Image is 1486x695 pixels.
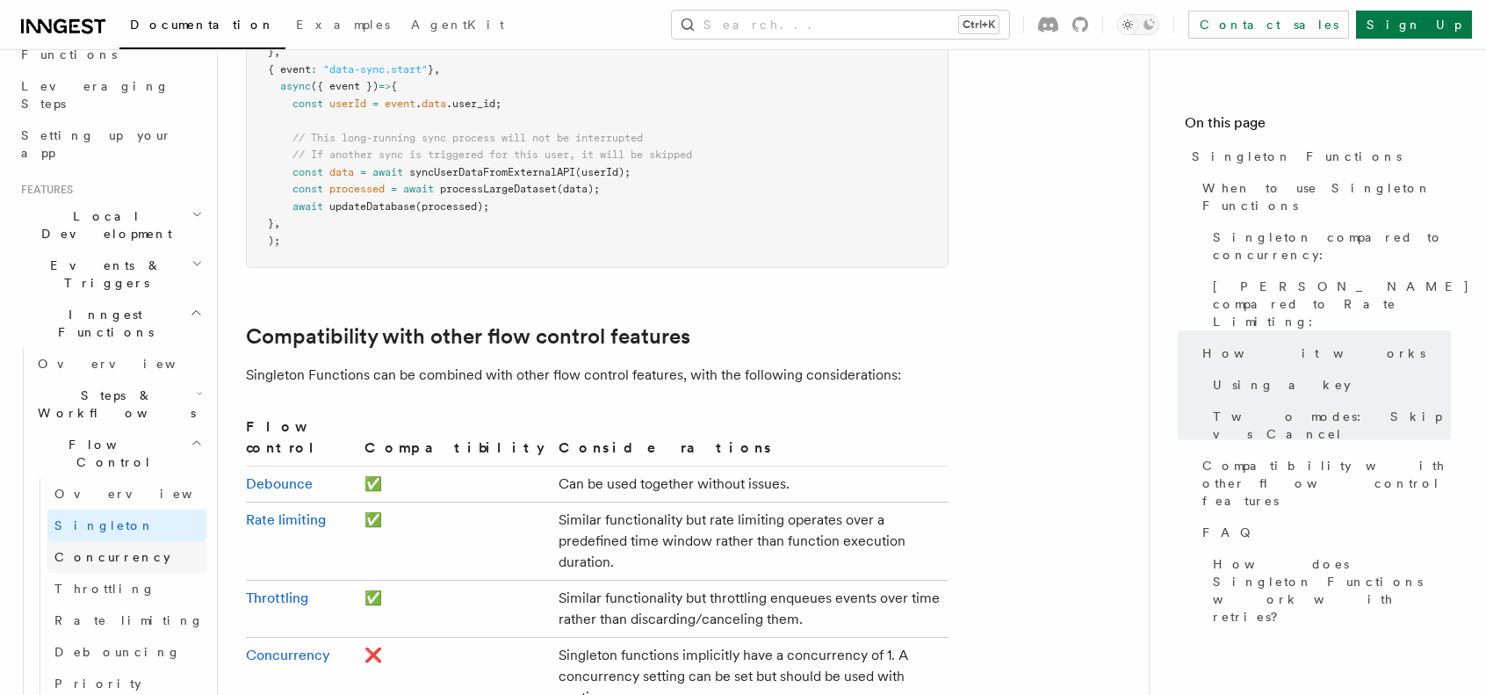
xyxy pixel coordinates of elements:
a: How it works [1195,337,1451,369]
th: Considerations [552,416,949,467]
span: , [274,46,280,58]
span: } [268,46,274,58]
button: Inngest Functions [14,299,206,348]
span: [PERSON_NAME] compared to Rate Limiting: [1213,278,1470,330]
a: Throttling [47,573,206,605]
span: (userId); [575,166,631,178]
span: Overview [38,357,219,371]
h4: On this page [1185,112,1451,141]
a: Rate limiting [47,605,206,636]
span: await [403,183,434,195]
span: Compatibility with other flow control features [1202,457,1451,510]
span: . [415,98,422,110]
span: // This long-running sync process will not be interrupted [292,132,643,144]
a: Two modes: Skip vs Cancel [1206,401,1451,450]
span: = [372,98,379,110]
span: Rate limiting [54,613,204,627]
a: Compatibility with other flow control features [1195,450,1451,517]
a: Compatibility with other flow control features [246,324,690,349]
td: Similar functionality but rate limiting operates over a predefined time window rather than functi... [552,503,949,581]
span: Events & Triggers [14,257,191,292]
span: "data-sync.start" [323,63,428,76]
span: : [311,63,317,76]
td: ✅ [357,503,552,581]
span: const [292,166,323,178]
span: { event [268,63,311,76]
button: Local Development [14,200,206,250]
span: async [280,80,311,92]
span: FAQ [1202,524,1259,541]
span: ); [268,235,280,247]
a: Singleton [47,510,206,541]
span: userId [329,98,366,110]
span: { [391,80,397,92]
span: (processed); [415,200,489,213]
a: When to use Singleton Functions [1195,172,1451,221]
span: processed [329,183,385,195]
a: Examples [285,5,400,47]
a: Throttling [246,590,308,606]
a: Debouncing [47,636,206,668]
span: data [422,98,446,110]
a: Sign Up [1356,11,1472,39]
a: Overview [31,348,206,380]
span: , [274,217,280,229]
span: Concurrency [54,550,170,564]
span: event [385,98,415,110]
kbd: Ctrl+K [959,16,999,33]
a: FAQ [1195,517,1451,548]
span: Singleton Functions [1192,148,1402,165]
span: Priority [54,677,141,691]
button: Steps & Workflows [31,380,206,429]
span: ({ event }) [311,80,379,92]
span: Documentation [130,18,275,32]
span: .user_id; [446,98,501,110]
span: Inngest Functions [14,306,190,341]
th: Flow control [246,416,357,467]
button: Flow Control [31,429,206,478]
span: } [428,63,434,76]
span: Examples [296,18,390,32]
a: [PERSON_NAME] compared to Rate Limiting: [1206,271,1451,337]
span: How it works [1202,344,1425,362]
span: data [329,166,354,178]
a: Concurrency [246,647,330,663]
span: Using a key [1213,376,1351,394]
span: Overview [54,487,235,501]
span: Steps & Workflows [31,387,196,422]
a: Debounce [246,475,313,492]
a: Overview [47,478,206,510]
span: const [292,183,323,195]
a: Concurrency [47,541,206,573]
span: await [292,200,323,213]
span: Features [14,183,73,197]
span: await [372,166,403,178]
span: (data); [557,183,600,195]
span: // If another sync is triggered for this user, it will be skipped [292,148,692,161]
span: Singleton compared to concurrency: [1213,228,1451,264]
span: How does Singleton Functions work with retries? [1213,555,1451,626]
span: Debouncing [54,645,181,659]
a: Singleton compared to concurrency: [1206,221,1451,271]
span: , [434,63,440,76]
a: Contact sales [1188,11,1349,39]
span: Two modes: Skip vs Cancel [1213,408,1451,443]
td: ✅ [357,581,552,638]
span: Leveraging Steps [21,79,170,111]
a: Documentation [119,5,285,49]
a: Leveraging Steps [14,70,206,119]
td: Can be used together without issues. [552,467,949,503]
td: Similar functionality but throttling enqueues events over time rather than discarding/canceling t... [552,581,949,638]
span: const [292,98,323,110]
span: Flow Control [31,436,191,471]
span: syncUserDataFromExternalAPI [409,166,575,178]
button: Search...Ctrl+K [672,11,1009,39]
span: updateDatabase [329,200,415,213]
th: Compatibility [357,416,552,467]
button: Events & Triggers [14,250,206,299]
p: Singleton Functions can be combined with other flow control features, with the following consider... [246,363,949,387]
button: Toggle dark mode [1117,14,1159,35]
td: ✅ [357,467,552,503]
a: Using a key [1206,369,1451,401]
span: => [379,80,391,92]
